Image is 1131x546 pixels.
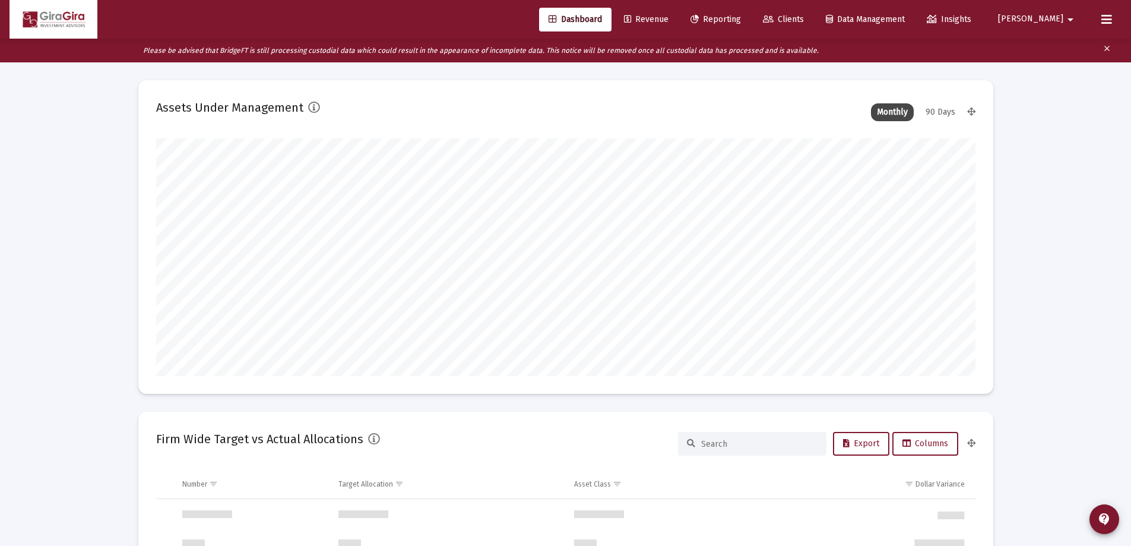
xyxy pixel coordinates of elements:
div: Target Allocation [338,479,393,489]
a: Revenue [614,8,678,31]
button: [PERSON_NAME] [984,7,1092,31]
mat-icon: arrow_drop_down [1063,8,1078,31]
input: Search [701,439,818,449]
div: Monthly [871,103,914,121]
span: Show filter options for column 'Dollar Variance' [905,479,914,488]
a: Reporting [681,8,750,31]
span: Revenue [624,14,669,24]
span: Columns [902,438,948,449]
mat-icon: contact_support [1097,512,1111,526]
span: Data Management [826,14,905,24]
td: Column Dollar Variance [749,470,975,498]
div: Dollar Variance [915,479,965,489]
h2: Assets Under Management [156,98,303,117]
div: 90 Days [920,103,961,121]
span: Show filter options for column 'Target Allocation' [395,479,404,488]
i: Please be advised that BridgeFT is still processing custodial data which could result in the appe... [143,46,819,55]
a: Data Management [816,8,914,31]
span: [PERSON_NAME] [998,14,1063,24]
span: Show filter options for column 'Number' [209,479,218,488]
span: Show filter options for column 'Asset Class' [613,479,622,488]
img: Dashboard [18,8,88,31]
h2: Firm Wide Target vs Actual Allocations [156,430,363,449]
span: Clients [763,14,804,24]
button: Columns [892,432,958,456]
a: Insights [917,8,981,31]
div: Number [182,479,207,489]
td: Column Asset Class [566,470,749,498]
span: Insights [927,14,971,24]
span: Dashboard [549,14,602,24]
td: Column Number [174,470,331,498]
button: Export [833,432,889,456]
td: Column Target Allocation [330,470,566,498]
span: Reporting [690,14,741,24]
mat-icon: clear [1103,42,1111,59]
span: Export [843,438,879,449]
a: Dashboard [539,8,612,31]
a: Clients [753,8,813,31]
div: Asset Class [574,479,611,489]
